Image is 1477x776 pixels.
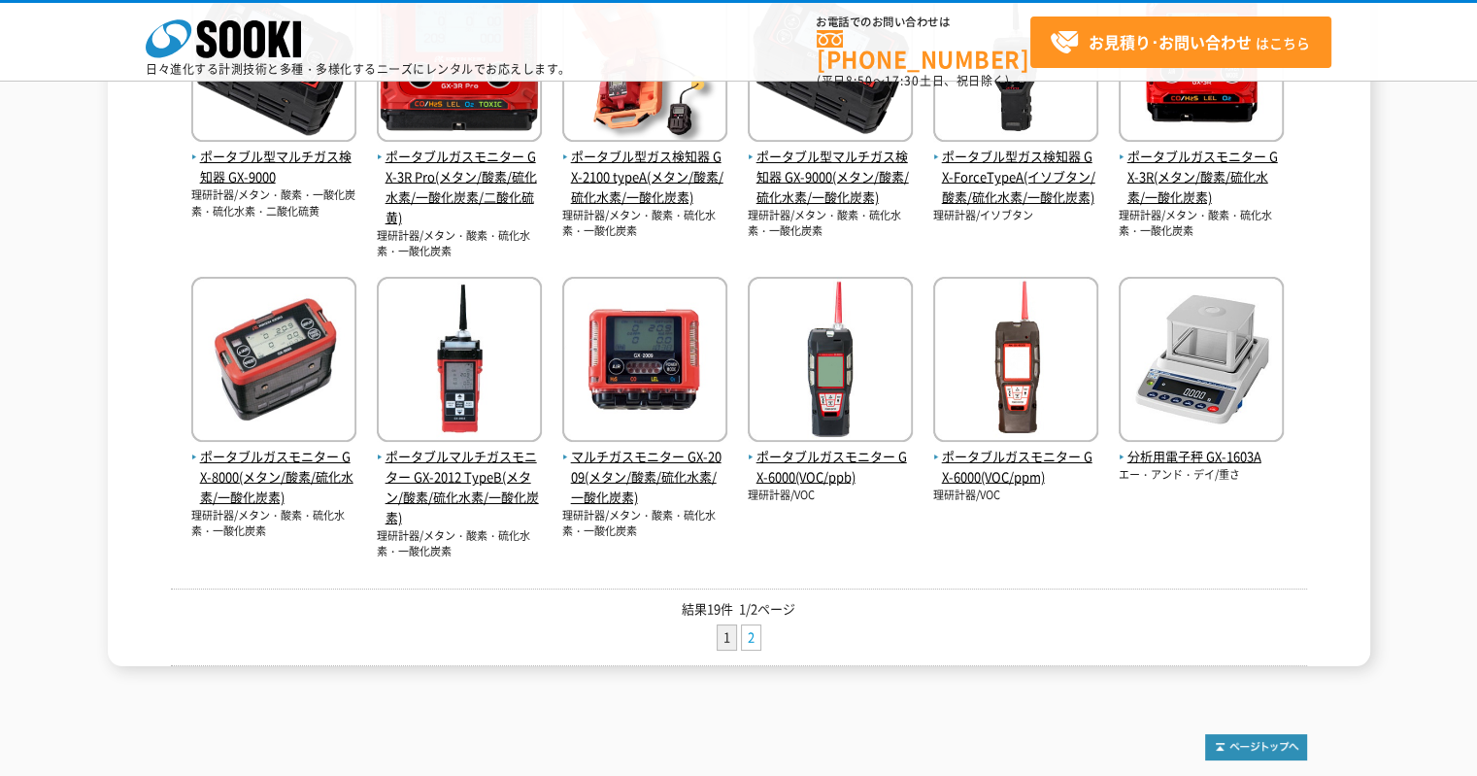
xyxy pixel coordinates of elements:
[1119,467,1284,484] p: エー・アンド・デイ/重さ
[742,625,760,650] a: 2
[191,277,356,447] img: GX-8000(メタン/酸素/硫化水素/一酸化炭素)
[562,147,727,207] span: ポータブル型ガス検知器 GX-2100 typeA(メタン/酸素/硫化水素/一酸化炭素)
[1119,427,1284,468] a: 分析用電子秤 GX-1603A
[1119,147,1284,207] span: ポータブルガスモニター GX-3R(メタン/酸素/硫化水素/一酸化炭素)
[717,624,737,651] li: 1
[191,127,356,187] a: ポータブル型マルチガス検知器 GX-9000
[377,528,542,560] p: 理研計器/メタン・酸素・硫化水素・一酸化炭素
[748,447,913,488] span: ポータブルガスモニター GX-6000(VOC/ppb)
[748,147,913,207] span: ポータブル型マルチガス検知器 GX-9000(メタン/酸素/硫化水素/一酸化炭素)
[562,277,727,447] img: GX-2009(メタン/酸素/硫化水素/一酸化炭素)
[748,208,913,240] p: 理研計器/メタン・酸素・硫化水素・一酸化炭素
[191,147,356,187] span: ポータブル型マルチガス検知器 GX-9000
[933,127,1098,208] a: ポータブル型ガス検知器 GX-ForceTypeA(イソブタン/酸素/硫化水素/一酸化炭素)
[191,427,356,508] a: ポータブルガスモニター GX-8000(メタン/酸素/硫化水素/一酸化炭素)
[191,187,356,219] p: 理研計器/メタン・酸素・一酸化炭素・硫化水素・二酸化硫黄
[377,447,542,527] span: ポータブルマルチガスモニター GX-2012 TypeB(メタン/酸素/硫化水素/一酸化炭素)
[377,427,542,528] a: ポータブルマルチガスモニター GX-2012 TypeB(メタン/酸素/硫化水素/一酸化炭素)
[933,277,1098,447] img: GX-6000(VOC/ppm)
[933,488,1098,504] p: 理研計器/VOC
[1119,277,1284,447] img: GX-1603A
[748,127,913,208] a: ポータブル型マルチガス検知器 GX-9000(メタン/酸素/硫化水素/一酸化炭素)
[817,72,1009,89] span: (平日 ～ 土日、祝日除く)
[846,72,873,89] span: 8:50
[191,508,356,540] p: 理研計器/メタン・酸素・硫化水素・一酸化炭素
[748,277,913,447] img: GX-6000(VOC/ppb)
[1030,17,1331,68] a: お見積り･お問い合わせはこちら
[748,488,913,504] p: 理研計器/VOC
[562,427,727,508] a: マルチガスモニター GX-2009(メタン/酸素/硫化水素/一酸化炭素)
[171,599,1307,620] p: 結果19件 1/2ページ
[377,228,542,260] p: 理研計器/メタン・酸素・硫化水素・一酸化炭素
[885,72,920,89] span: 17:30
[1050,28,1310,57] span: はこちら
[817,17,1030,28] span: お電話でのお問い合わせは
[377,127,542,228] a: ポータブルガスモニター GX-3R Pro(メタン/酸素/硫化水素/一酸化炭素/二酸化硫黄)
[933,427,1098,488] a: ポータブルガスモニター GX-6000(VOC/ppm)
[562,127,727,208] a: ポータブル型ガス検知器 GX-2100 typeA(メタン/酸素/硫化水素/一酸化炭素)
[562,447,727,507] span: マルチガスモニター GX-2009(メタン/酸素/硫化水素/一酸化炭素)
[1119,447,1284,467] span: 分析用電子秤 GX-1603A
[817,30,1030,70] a: [PHONE_NUMBER]
[1205,734,1307,760] img: トップページへ
[933,208,1098,224] p: 理研計器/イソブタン
[1119,208,1284,240] p: 理研計器/メタン・酸素・硫化水素・一酸化炭素
[1119,127,1284,208] a: ポータブルガスモニター GX-3R(メタン/酸素/硫化水素/一酸化炭素)
[377,277,542,447] img: GX-2012 TypeB(メタン/酸素/硫化水素/一酸化炭素)
[748,427,913,488] a: ポータブルガスモニター GX-6000(VOC/ppb)
[933,147,1098,207] span: ポータブル型ガス検知器 GX-ForceTypeA(イソブタン/酸素/硫化水素/一酸化炭素)
[1089,30,1252,53] strong: お見積り･お問い合わせ
[933,447,1098,488] span: ポータブルガスモニター GX-6000(VOC/ppm)
[377,147,542,227] span: ポータブルガスモニター GX-3R Pro(メタン/酸素/硫化水素/一酸化炭素/二酸化硫黄)
[191,447,356,507] span: ポータブルガスモニター GX-8000(メタン/酸素/硫化水素/一酸化炭素)
[562,208,727,240] p: 理研計器/メタン・酸素・硫化水素・一酸化炭素
[562,508,727,540] p: 理研計器/メタン・酸素・硫化水素・一酸化炭素
[146,63,571,75] p: 日々進化する計測技術と多種・多様化するニーズにレンタルでお応えします。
